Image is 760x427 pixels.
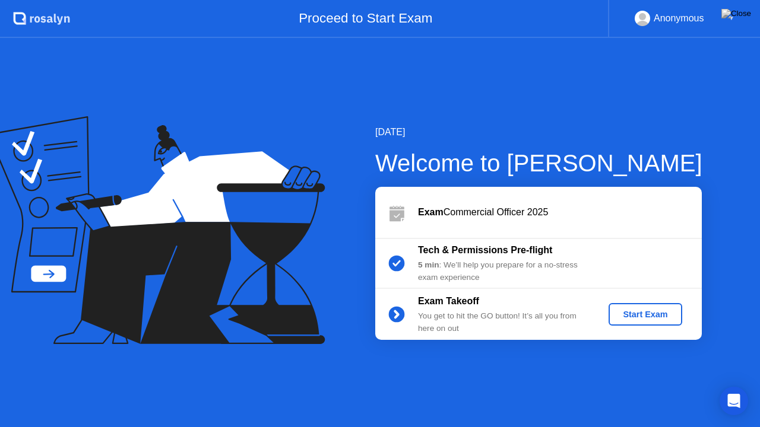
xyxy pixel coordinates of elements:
[375,145,702,181] div: Welcome to [PERSON_NAME]
[721,9,751,18] img: Close
[418,207,444,217] b: Exam
[613,310,677,319] div: Start Exam
[418,296,479,306] b: Exam Takeoff
[418,245,552,255] b: Tech & Permissions Pre-flight
[418,260,439,269] b: 5 min
[375,125,702,139] div: [DATE]
[418,205,702,219] div: Commercial Officer 2025
[418,259,589,283] div: : We’ll help you prepare for a no-stress exam experience
[720,387,748,415] div: Open Intercom Messenger
[609,303,682,326] button: Start Exam
[418,310,589,334] div: You get to hit the GO button! It’s all you from here on out
[654,11,704,26] div: Anonymous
